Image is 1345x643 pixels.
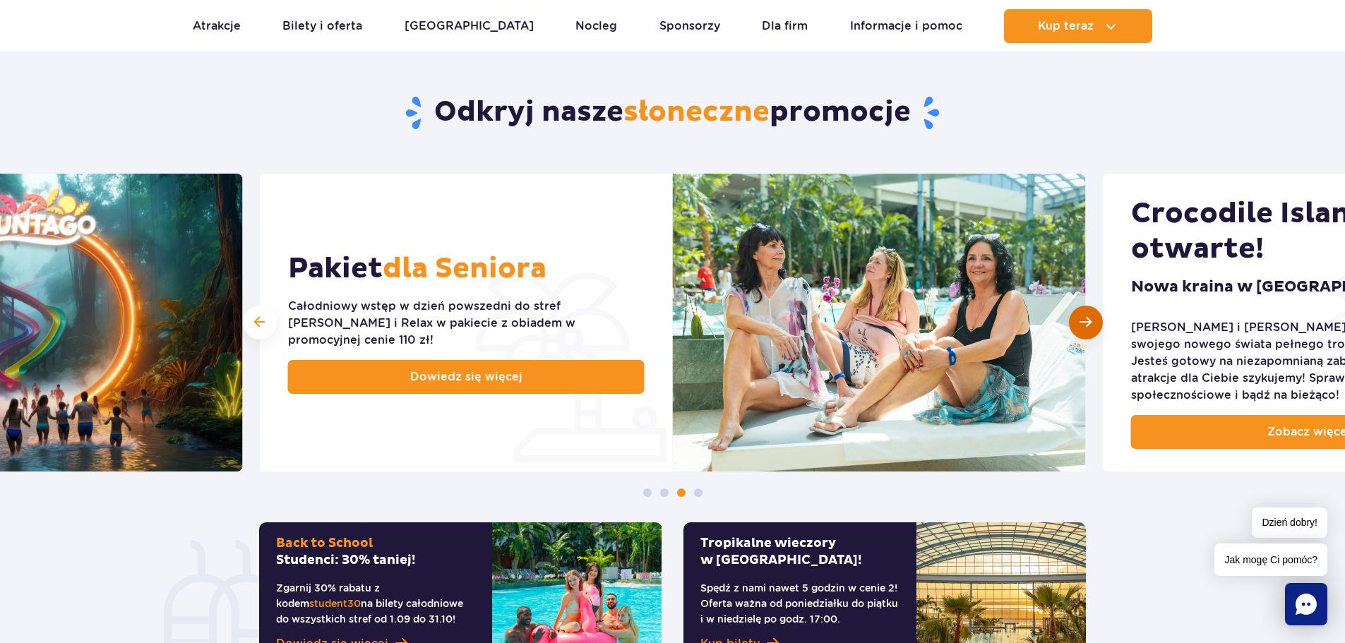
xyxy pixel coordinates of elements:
[288,298,645,349] div: Całodniowy wstęp w dzień powszedni do stref [PERSON_NAME] i Relax w pakiecie z obiadem w promocyj...
[623,95,770,130] span: słoneczne
[1038,20,1094,32] span: Kup teraz
[405,9,534,43] a: [GEOGRAPHIC_DATA]
[288,360,645,394] a: Dowiedz się więcej
[762,9,808,43] a: Dla firm
[193,9,241,43] a: Atrakcje
[383,251,546,287] span: dla Seniora
[1004,9,1152,43] button: Kup teraz
[410,368,522,385] span: Dowiedz się więcej
[1214,543,1327,576] span: Jak mogę Ci pomóc?
[276,580,475,627] p: Zgarnij 30% rabatu z kodem na bilety całodniowe do wszystkich stref od 1.09 do 31.10!
[1252,507,1327,538] span: Dzień dobry!
[700,580,899,627] p: Spędź z nami nawet 5 godzin w cenie 2! Oferta ważna od poniedziałku do piątku i w niedzielę po go...
[673,174,1086,471] img: Pakiet dla Seniora
[1069,306,1103,339] div: Następny slajd
[259,95,1086,131] h2: Odkryj nasze promocje
[1285,583,1327,625] div: Chat
[659,9,720,43] a: Sponsorzy
[309,598,361,609] span: student30
[288,251,546,287] h2: Pakiet
[282,9,362,43] a: Bilety i oferta
[276,535,373,551] span: Back to School
[276,535,475,569] h2: Studenci: 30% taniej!
[575,9,617,43] a: Nocleg
[700,535,899,569] h2: Tropikalne wieczory w [GEOGRAPHIC_DATA]!
[850,9,962,43] a: Informacje i pomoc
